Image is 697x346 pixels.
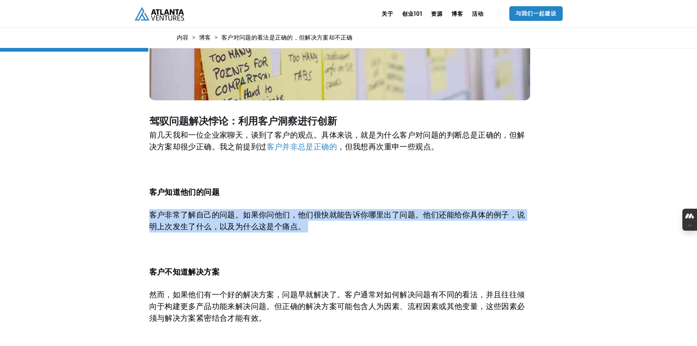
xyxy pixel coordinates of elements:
[192,34,195,41] font: >
[382,10,393,18] font: 关于
[149,130,525,152] font: 前几天我和一位企业家聊天，谈到了客户的观点。具体来说，就是为什么客户对问题的判断总是正确的，但解决方案却很少正确。我之前提到过
[267,141,337,152] a: 客户并非总是正确的
[402,10,422,18] font: 创业101
[431,3,443,24] a: 资源
[221,34,353,41] font: 客户对问题的看法是正确的，但解决方案却不正确
[214,34,218,41] font: >
[199,34,211,41] a: 博客
[431,10,443,18] font: 资源
[149,114,337,128] font: 驾驭问题解决悖论：利用客户洞察进行创新
[149,209,525,232] font: 客户非常了解自己的问题。如果你问他们，他们很快就能告诉你哪里出了问题。他们还能给你具体的例子，说明上次发生了什么，以及为什么这是个痛点。
[516,10,557,17] font: 与我们一起建设
[402,3,422,24] a: 创业101
[337,141,439,152] font: ，但我想再次重申一些观点。
[451,3,463,24] a: 博客
[382,3,393,24] a: 关于
[451,10,463,18] font: 博客
[472,10,484,18] font: 活动
[472,3,484,24] a: 活动
[149,267,220,277] font: 客户不知道解决方案
[177,34,188,41] a: 内容
[149,289,525,323] font: 然而，如果他们有一个好的解决方案，问题早就解决了。客户通常对如何解决问题有不同的看法，并且往往倾向于构建更多产品功能来解决问题。但正确的解决方案可能包含人为因素、流程因素或其他变量，这些因素必须...
[509,6,563,21] a: 与我们一起建设
[149,187,220,197] font: 客户知道他们的问题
